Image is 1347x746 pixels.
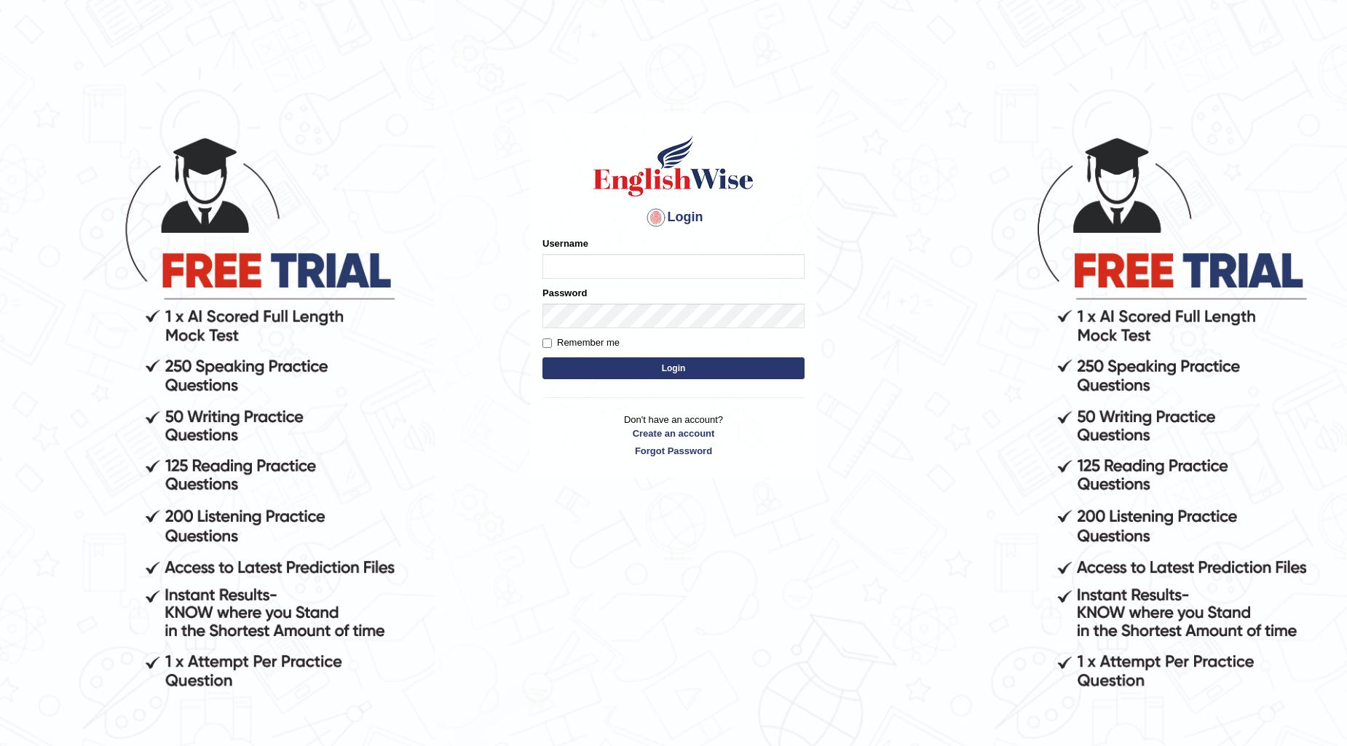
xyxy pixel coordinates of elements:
[542,357,805,379] button: Login
[542,426,805,440] a: Create an account
[542,336,620,350] label: Remember me
[542,338,552,348] input: Remember me
[542,444,805,458] a: Forgot Password
[542,286,587,300] label: Password
[542,237,588,250] label: Username
[542,206,805,229] h4: Login
[542,413,805,458] p: Don't have an account?
[590,133,757,199] img: Logo of English Wise sign in for intelligent practice with AI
